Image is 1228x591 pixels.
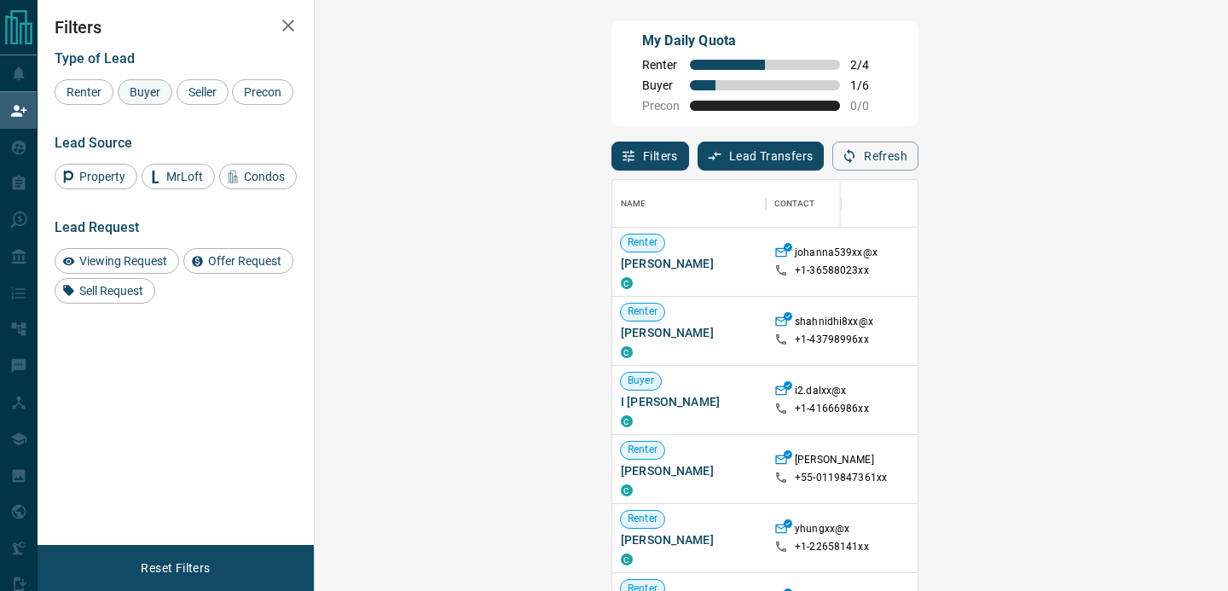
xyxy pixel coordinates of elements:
[232,79,293,105] div: Precon
[621,484,633,496] div: condos.ca
[612,180,766,228] div: Name
[182,85,223,99] span: Seller
[795,522,849,540] p: yhungxx@x
[55,17,297,38] h2: Filters
[55,135,132,151] span: Lead Source
[621,531,757,548] span: [PERSON_NAME]
[832,142,918,171] button: Refresh
[621,277,633,289] div: condos.ca
[642,78,680,92] span: Buyer
[238,85,287,99] span: Precon
[621,374,661,388] span: Buyer
[238,170,291,183] span: Condos
[55,219,139,235] span: Lead Request
[642,31,888,51] p: My Daily Quota
[55,50,135,67] span: Type of Lead
[795,264,869,278] p: +1- 36588023xx
[55,164,137,189] div: Property
[698,142,825,171] button: Lead Transfers
[142,164,215,189] div: MrLoft
[621,512,664,526] span: Renter
[795,246,878,264] p: johanna539xx@x
[621,255,757,272] span: [PERSON_NAME]
[183,248,293,274] div: Offer Request
[621,553,633,565] div: condos.ca
[73,284,149,298] span: Sell Request
[55,79,113,105] div: Renter
[130,553,221,582] button: Reset Filters
[850,99,888,113] span: 0 / 0
[774,180,814,228] div: Contact
[621,393,757,410] span: I [PERSON_NAME]
[795,384,846,402] p: i2.dalxx@x
[61,85,107,99] span: Renter
[55,248,179,274] div: Viewing Request
[55,278,155,304] div: Sell Request
[621,324,757,341] span: [PERSON_NAME]
[621,304,664,319] span: Renter
[118,79,172,105] div: Buyer
[795,315,873,333] p: shahnidhi8xx@x
[850,78,888,92] span: 1 / 6
[642,58,680,72] span: Renter
[850,58,888,72] span: 2 / 4
[621,180,646,228] div: Name
[621,346,633,358] div: condos.ca
[73,170,131,183] span: Property
[202,254,287,268] span: Offer Request
[795,333,869,347] p: +1- 43798996xx
[124,85,166,99] span: Buyer
[621,443,664,457] span: Renter
[621,235,664,250] span: Renter
[621,462,757,479] span: [PERSON_NAME]
[795,402,869,416] p: +1- 41666986xx
[177,79,229,105] div: Seller
[73,254,173,268] span: Viewing Request
[611,142,689,171] button: Filters
[795,540,869,554] p: +1- 22658141xx
[795,453,874,471] p: [PERSON_NAME]
[219,164,297,189] div: Condos
[621,415,633,427] div: condos.ca
[766,180,902,228] div: Contact
[160,170,209,183] span: MrLoft
[642,99,680,113] span: Precon
[795,471,887,485] p: +55- 0119847361xx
